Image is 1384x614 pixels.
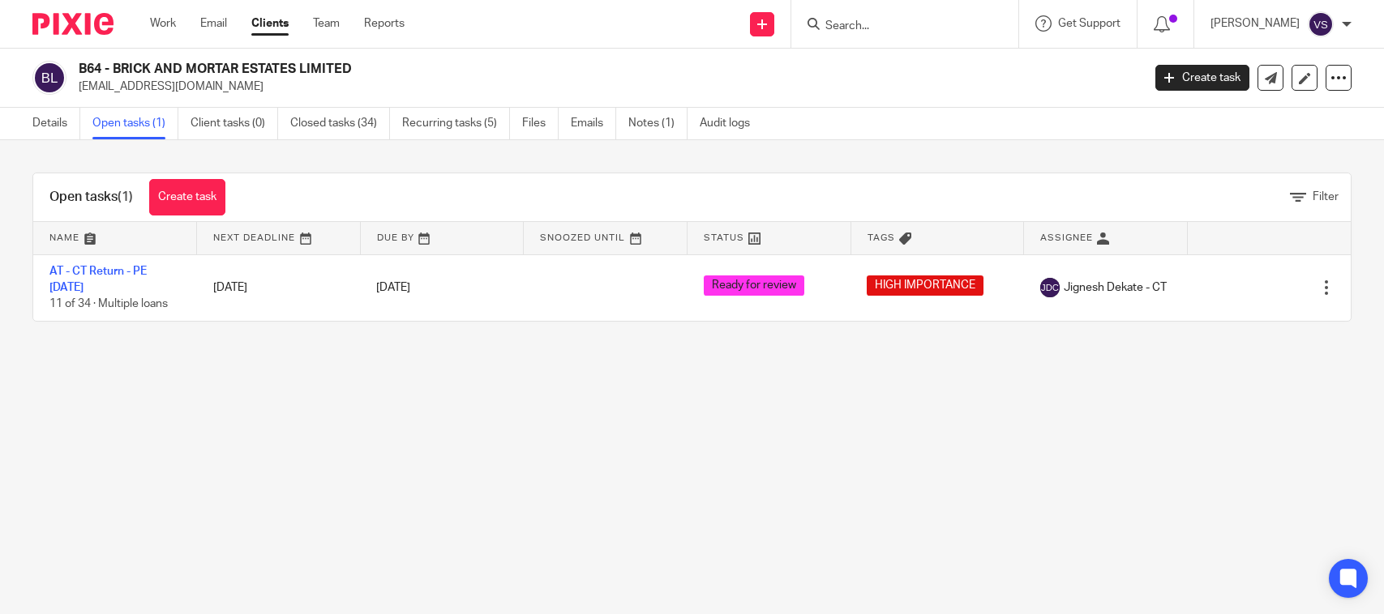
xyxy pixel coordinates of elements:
span: Filter [1313,191,1339,203]
a: Reports [364,15,405,32]
span: [DATE] [376,282,410,293]
img: svg%3E [32,61,66,95]
h1: Open tasks [49,189,133,206]
span: 11 of 34 · Multiple loans [49,298,168,309]
a: Notes (1) [628,108,688,139]
span: Get Support [1058,18,1120,29]
a: Emails [571,108,616,139]
a: Recurring tasks (5) [402,108,510,139]
a: Open tasks (1) [92,108,178,139]
img: svg%3E [1040,278,1060,297]
input: Search [824,19,970,34]
a: Audit logs [700,108,762,139]
img: Pixie [32,13,114,35]
span: (1) [118,190,133,203]
p: [PERSON_NAME] [1210,15,1300,32]
td: [DATE] [197,254,361,321]
span: Tags [868,233,895,242]
span: HIGH IMPORTANCE [867,275,983,296]
a: Email [200,15,227,32]
a: Details [32,108,80,139]
a: Files [522,108,559,139]
a: Closed tasks (34) [290,108,390,139]
a: Team [313,15,340,32]
a: Create task [1155,65,1249,91]
span: Jignesh Dekate - CT [1064,279,1167,296]
p: [EMAIL_ADDRESS][DOMAIN_NAME] [79,79,1131,95]
span: Status [704,233,744,242]
img: svg%3E [1308,11,1334,37]
h2: B64 - BRICK AND MORTAR ESTATES LIMITED [79,61,920,78]
span: Snoozed Until [540,233,625,242]
a: Clients [251,15,289,32]
span: Ready for review [704,275,804,296]
a: AT - CT Return - PE [DATE] [49,266,147,293]
a: Create task [149,179,225,215]
a: Client tasks (0) [191,108,278,139]
a: Work [150,15,176,32]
